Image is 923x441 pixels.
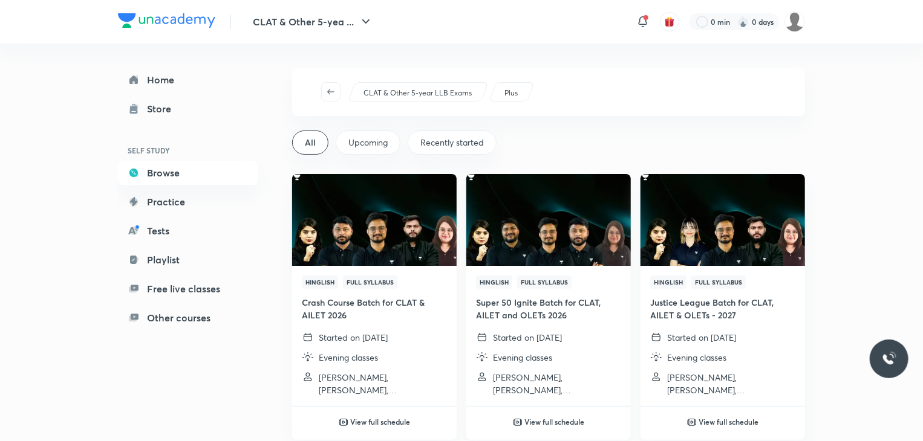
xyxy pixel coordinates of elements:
img: play [513,417,523,427]
span: Hinglish [650,275,687,289]
span: Hinglish [476,275,512,289]
a: Store [118,97,258,121]
h6: SELF STUDY [118,140,258,161]
img: Company Logo [118,13,215,28]
a: ThumbnailHinglishFull SyllabusJustice League Batch for CLAT, AILET & OLETs - 2027Started on [DATE... [641,174,805,406]
p: Evening classes [319,351,378,364]
p: Kriti Singh, Shikha Puri, Akash Richhariya and 2 more [319,371,447,396]
img: sejal [784,11,805,32]
h4: Super 50 Ignite Batch for CLAT, AILET and OLETs 2026 [476,296,621,321]
span: Full Syllabus [343,275,397,289]
p: Evening classes [667,351,726,364]
a: ThumbnailHinglishFull SyllabusCrash Course Batch for CLAT & AILET 2026Started on [DATE]Evening cl... [292,174,457,406]
h4: Justice League Batch for CLAT, AILET & OLETs - 2027 [650,296,795,321]
a: Plus [503,88,520,98]
h6: View full schedule [699,416,759,427]
a: Company Logo [118,13,215,31]
img: avatar [664,16,675,27]
img: Thumbnail [290,173,458,266]
a: CLAT & Other 5-year LLB Exams [362,88,474,98]
a: Home [118,68,258,92]
span: Hinglish [302,275,338,289]
p: Kriti Singh, Hani Kumar Sharma, Shikha Puri and 3 more [493,371,621,396]
img: streak [737,16,749,28]
img: Thumbnail [639,173,806,266]
div: Store [147,101,178,116]
p: CLAT & Other 5-year LLB Exams [364,88,472,98]
a: Practice [118,190,258,214]
span: Full Syllabus [517,275,572,289]
h6: View full schedule [525,416,585,427]
button: avatar [660,12,679,31]
img: ttu [882,352,896,366]
a: Tests [118,219,258,243]
p: Started on [DATE] [493,331,562,344]
span: Upcoming [348,137,388,149]
p: Plus [504,88,518,98]
a: ThumbnailHinglishFull SyllabusSuper 50 Ignite Batch for CLAT, AILET and OLETs 2026Started on [DAT... [466,174,631,406]
img: play [339,417,348,427]
span: Full Syllabus [691,275,746,289]
p: Started on [DATE] [319,331,388,344]
h6: View full schedule [351,416,411,427]
a: Free live classes [118,277,258,301]
h4: Crash Course Batch for CLAT & AILET 2026 [302,296,447,321]
img: Thumbnail [465,173,632,266]
p: Evening classes [493,351,552,364]
a: Playlist [118,248,258,272]
span: All [305,137,316,149]
a: Other courses [118,306,258,330]
a: Browse [118,161,258,185]
img: play [687,417,697,427]
p: Kriti Singh, Shikha Puri, Akash Richhariya and 4 more [667,371,795,396]
span: Recently started [420,137,484,149]
p: Started on [DATE] [667,331,736,344]
button: CLAT & Other 5-yea ... [246,10,380,34]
